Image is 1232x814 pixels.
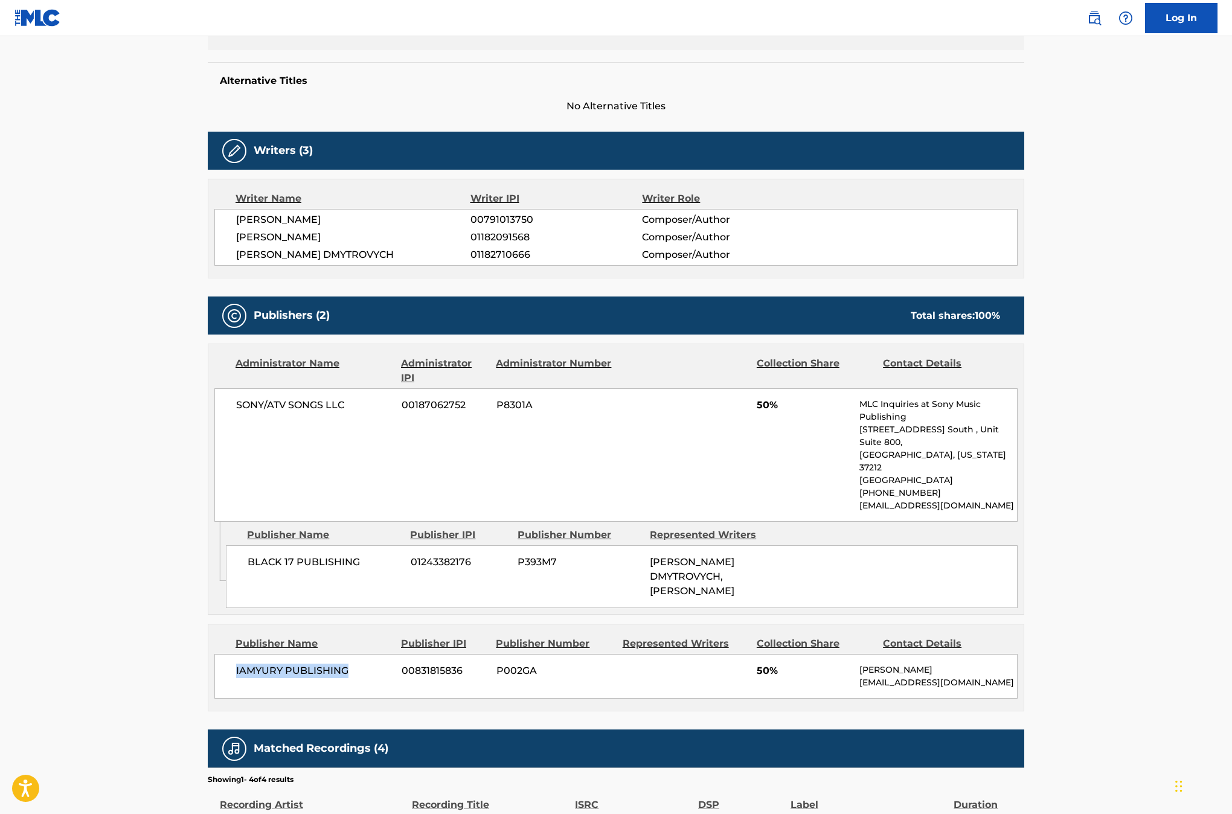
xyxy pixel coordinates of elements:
[757,398,850,412] span: 50%
[227,742,242,756] img: Matched Recordings
[791,785,948,812] div: Label
[236,213,470,227] span: [PERSON_NAME]
[1118,11,1133,25] img: help
[757,356,874,385] div: Collection Share
[883,636,1000,651] div: Contact Details
[411,555,509,569] span: 01243382176
[220,785,406,812] div: Recording Artist
[227,144,242,158] img: Writers
[975,310,1000,321] span: 100 %
[642,191,798,206] div: Writer Role
[254,309,330,322] h5: Publishers (2)
[859,664,1017,676] p: [PERSON_NAME]
[470,230,642,245] span: 01182091568
[859,474,1017,487] p: [GEOGRAPHIC_DATA]
[1175,768,1182,804] div: Drag
[650,556,734,597] span: [PERSON_NAME] DMYTROVYCH, [PERSON_NAME]
[623,636,748,651] div: Represented Writers
[236,230,470,245] span: [PERSON_NAME]
[859,499,1017,512] p: [EMAIL_ADDRESS][DOMAIN_NAME]
[859,398,1017,423] p: MLC Inquiries at Sony Music Publishing
[518,555,641,569] span: P393M7
[642,230,798,245] span: Composer/Author
[859,676,1017,689] p: [EMAIL_ADDRESS][DOMAIN_NAME]
[575,785,692,812] div: ISRC
[236,248,470,262] span: [PERSON_NAME] DMYTROVYCH
[402,398,487,412] span: 00187062752
[470,191,643,206] div: Writer IPI
[883,356,1000,385] div: Contact Details
[1172,756,1232,814] iframe: Chat Widget
[496,664,614,678] span: P002GA
[496,398,614,412] span: P8301A
[402,664,487,678] span: 00831815836
[954,785,1018,812] div: Duration
[236,664,393,678] span: IAMYURY PUBLISHING
[642,248,798,262] span: Composer/Author
[247,528,401,542] div: Publisher Name
[401,356,487,385] div: Administrator IPI
[248,555,402,569] span: BLACK 17 PUBLISHING
[1087,11,1102,25] img: search
[254,144,313,158] h5: Writers (3)
[1082,6,1106,30] a: Public Search
[1114,6,1138,30] div: Help
[518,528,641,542] div: Publisher Number
[698,785,784,812] div: DSP
[859,487,1017,499] p: [PHONE_NUMBER]
[14,9,61,27] img: MLC Logo
[401,636,487,651] div: Publisher IPI
[496,636,613,651] div: Publisher Number
[859,423,1017,449] p: [STREET_ADDRESS] South , Unit Suite 800,
[227,309,242,323] img: Publishers
[757,636,874,651] div: Collection Share
[642,213,798,227] span: Composer/Author
[496,356,613,385] div: Administrator Number
[1145,3,1218,33] a: Log In
[236,356,392,385] div: Administrator Name
[859,449,1017,474] p: [GEOGRAPHIC_DATA], [US_STATE] 37212
[650,528,773,542] div: Represented Writers
[412,785,569,812] div: Recording Title
[470,213,642,227] span: 00791013750
[410,528,509,542] div: Publisher IPI
[208,99,1024,114] span: No Alternative Titles
[208,774,294,785] p: Showing 1 - 4 of 4 results
[470,248,642,262] span: 01182710666
[220,75,1012,87] h5: Alternative Titles
[757,664,850,678] span: 50%
[236,636,392,651] div: Publisher Name
[254,742,388,755] h5: Matched Recordings (4)
[911,309,1000,323] div: Total shares:
[236,191,470,206] div: Writer Name
[236,398,393,412] span: SONY/ATV SONGS LLC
